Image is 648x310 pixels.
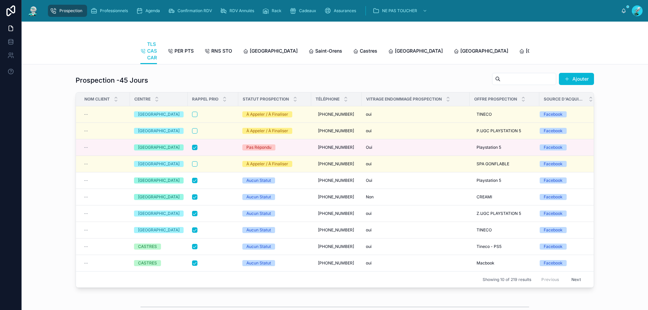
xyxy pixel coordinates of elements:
a: Oui [366,145,466,150]
a: [GEOGRAPHIC_DATA] [134,128,184,134]
a: [PHONE_NUMBER] [315,142,358,153]
span: TLS CAS CAR [147,41,157,61]
span: oui [366,161,372,167]
a: [PHONE_NUMBER] [315,159,358,169]
a: oui [366,227,466,233]
a: Facebook [540,111,589,117]
a: P.UGC PLAYSTATION 5 [474,125,535,136]
div: [GEOGRAPHIC_DATA] [138,227,180,233]
span: Centre [134,96,151,102]
div: Facebook [544,194,563,200]
a: RNS STO [205,45,232,58]
span: oui [366,112,372,117]
div: CASTRES [138,260,157,266]
a: [PHONE_NUMBER] [315,125,358,136]
a: [GEOGRAPHIC_DATA] [134,161,184,167]
span: [PHONE_NUMBER] [318,178,354,183]
div: Aucun Statut [246,194,271,200]
span: RNS STO [211,48,232,54]
a: Macbook [474,258,535,269]
a: -- [84,145,126,150]
a: [PHONE_NUMBER] [315,175,358,186]
span: Rack [272,8,281,13]
span: oui [366,128,372,134]
a: Non [366,194,466,200]
span: -- [84,178,88,183]
span: [PHONE_NUMBER] [318,244,354,249]
span: [PHONE_NUMBER] [318,227,354,233]
a: oui [366,161,466,167]
div: [GEOGRAPHIC_DATA] [138,210,180,217]
a: [PHONE_NUMBER] [315,208,358,219]
a: [PHONE_NUMBER] [315,225,358,235]
span: Professionnels [100,8,128,13]
span: oui [366,211,372,216]
span: Offre Prospection [474,96,517,102]
div: [GEOGRAPHIC_DATA] [138,194,180,200]
span: Oui [366,145,372,150]
a: Pas Répondu [242,144,307,150]
div: Facebook [544,260,563,266]
a: CASTRES [134,260,184,266]
div: Facebook [544,210,563,217]
a: À Appeler / À Finaliser [242,111,307,117]
span: -- [84,161,88,167]
span: [PHONE_NUMBER] [318,161,354,167]
span: -- [84,145,88,150]
span: -- [84,244,88,249]
span: NE PAS TOUCHER [382,8,417,13]
a: [GEOGRAPHIC_DATA] [134,194,184,200]
a: [PHONE_NUMBER] [315,192,358,202]
a: À Appeler / À Finaliser [242,128,307,134]
a: Prospection [48,5,87,17]
a: Facebook [540,194,589,200]
a: Facebook [540,210,589,217]
a: -- [84,178,126,183]
span: [PHONE_NUMBER] [318,194,354,200]
div: Facebook [544,227,563,233]
span: CREAMI [477,194,492,200]
a: Facebook [540,260,589,266]
a: Aucun Statut [242,194,307,200]
a: NE PAS TOUCHER [371,5,431,17]
a: RDV Annulés [218,5,259,17]
a: Facebook [540,227,589,233]
a: [GEOGRAPHIC_DATA] [134,210,184,217]
a: [GEOGRAPHIC_DATA] [134,111,184,117]
a: Aucun Statut [242,227,307,233]
span: Cadeaux [299,8,316,13]
span: Macbook [477,260,494,266]
a: Aucun Statut [242,210,307,217]
span: -- [84,211,88,216]
span: Nom Client [84,96,110,102]
a: oui [366,128,466,134]
span: P.UGC PLAYSTATION 5 [477,128,521,134]
span: [GEOGRAPHIC_DATA] [395,48,443,54]
span: oui [366,227,372,233]
a: Castres [353,45,377,58]
a: SPA GONFLABLE [474,159,535,169]
a: CREAMI [474,192,535,202]
span: Statut Prospection [243,96,289,102]
a: Rack [260,5,286,17]
span: -- [84,260,88,266]
div: À Appeler / À Finaliser [246,161,288,167]
span: Rappel Prio [192,96,218,102]
span: Vitrage endommagé Prospection [366,96,442,102]
div: [GEOGRAPHIC_DATA] [138,161,180,167]
span: -- [84,112,88,117]
a: Playstation 5 [474,142,535,153]
a: Facebook [540,161,589,167]
a: oui [366,211,466,216]
span: [PHONE_NUMBER] [318,260,354,266]
div: À Appeler / À Finaliser [246,128,288,134]
a: -- [84,112,126,117]
button: Ajouter [559,73,594,85]
div: [GEOGRAPHIC_DATA] [138,128,180,134]
span: Non [366,194,374,200]
span: [GEOGRAPHIC_DATA] [526,48,574,54]
a: Aucun Statut [242,244,307,250]
a: Agenda [134,5,165,17]
a: [GEOGRAPHIC_DATA] [134,177,184,184]
span: Playstation 5 [477,178,501,183]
